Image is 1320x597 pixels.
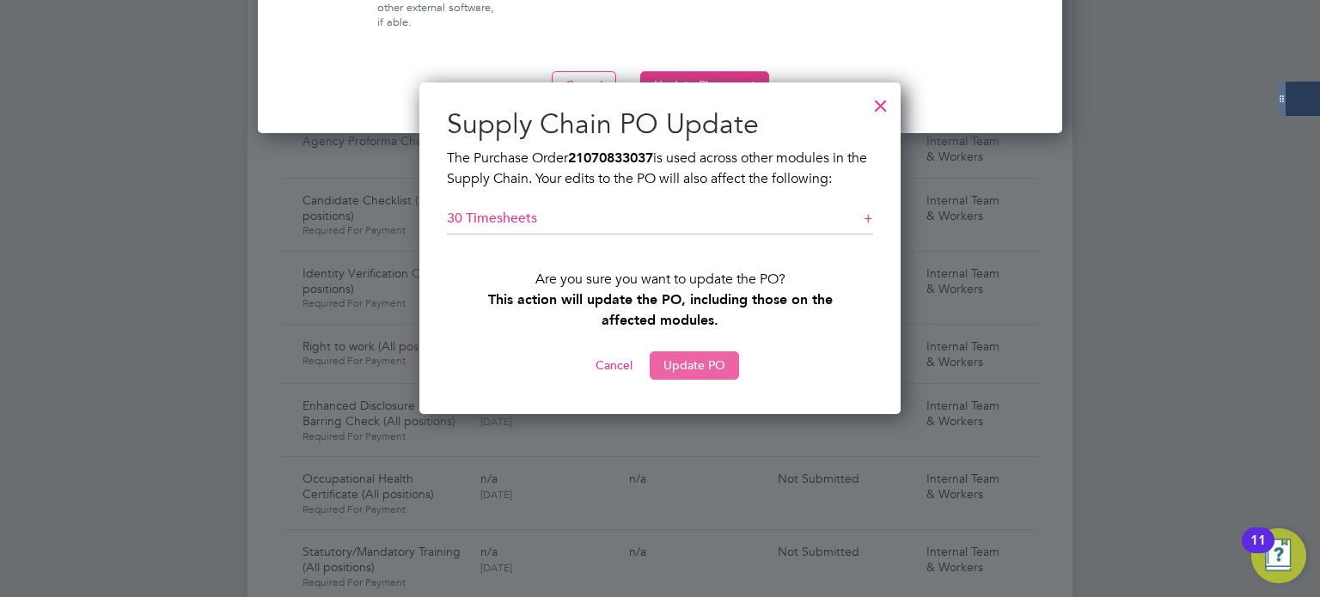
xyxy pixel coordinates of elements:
button: Update Placement [640,71,769,99]
h5: 30 Timesheets [447,210,873,235]
div: + [864,210,873,228]
button: Open Resource Center, 11 new notifications [1251,528,1306,583]
p: Are you sure you want to update the PO? [447,241,873,331]
button: Cancel [582,351,646,379]
button: Cancel [552,71,616,99]
div: 11 [1250,540,1266,563]
h2: Supply Chain PO Update [447,107,873,143]
p: The Purchase Order is used across other modules in the Supply Chain. Your edits to the PO will al... [447,148,873,189]
b: 21070833037 [568,149,653,166]
b: This action will update the PO, including those on the affected modules. [488,291,833,328]
button: Update PO [650,351,739,379]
